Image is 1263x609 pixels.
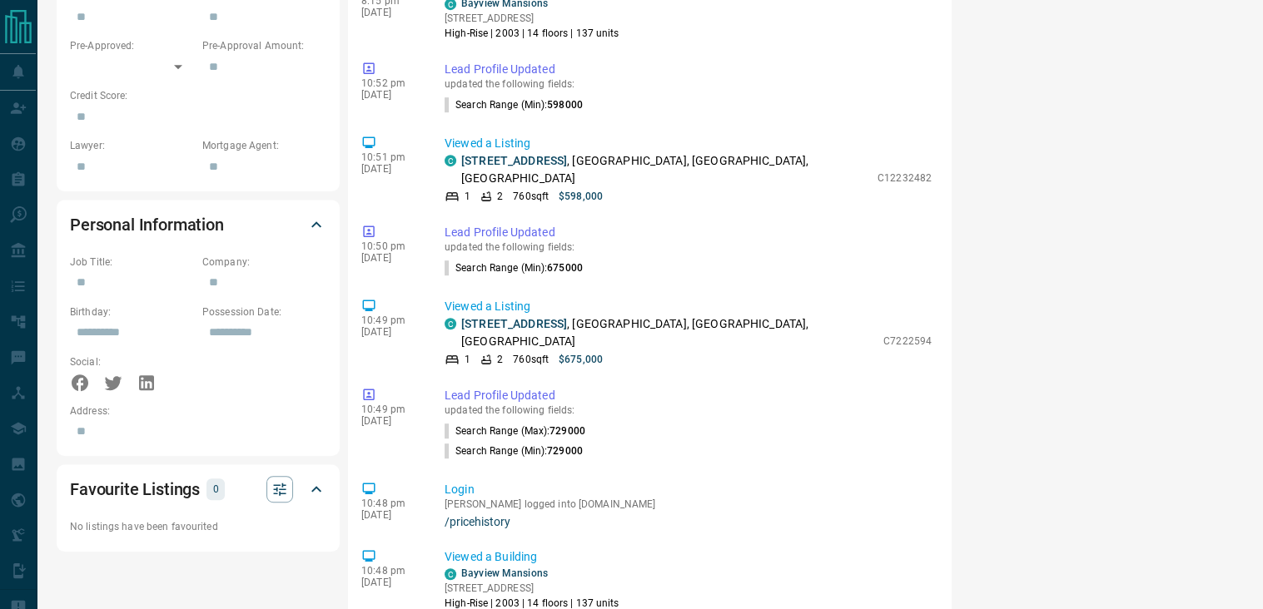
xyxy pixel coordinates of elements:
p: No listings have been favourited [70,519,326,534]
p: Search Range (Min) : [445,443,583,458]
p: Address: [70,404,326,418]
p: Search Range (Min) : [445,260,583,275]
p: Login [445,481,932,498]
p: Pre-Approval Amount: [202,38,326,53]
a: [STREET_ADDRESS] [461,317,567,330]
p: High-Rise | 2003 | 14 floors | 137 units [445,26,619,41]
div: condos.ca [445,155,456,166]
p: 10:48 pm [361,565,420,577]
a: /pricehistory [445,515,932,528]
span: 729000 [549,425,585,437]
div: condos.ca [445,318,456,329]
span: 729000 [547,445,583,457]
p: C12232482 [878,171,932,186]
p: Search Range (Min) : [445,97,583,112]
p: 1 [465,189,470,204]
p: 2 [497,189,503,204]
p: Pre-Approved: [70,38,194,53]
a: Bayview Mansions [461,567,548,579]
p: Lawyer: [70,138,194,153]
p: [DATE] [361,326,420,338]
p: 1 [465,352,470,367]
p: 760 sqft [513,189,549,204]
p: [DATE] [361,89,420,101]
p: [STREET_ADDRESS] [445,11,619,26]
p: [PERSON_NAME] logged into [DOMAIN_NAME] [445,498,932,510]
h2: Favourite Listings [70,476,200,503]
a: [STREET_ADDRESS] [461,154,567,167]
p: , [GEOGRAPHIC_DATA], [GEOGRAPHIC_DATA], [GEOGRAPHIC_DATA] [461,315,875,350]
p: , [GEOGRAPHIC_DATA], [GEOGRAPHIC_DATA], [GEOGRAPHIC_DATA] [461,152,869,187]
p: Company: [202,255,326,270]
p: [STREET_ADDRESS] [445,581,619,596]
div: condos.ca [445,568,456,580]
span: 598000 [547,99,583,111]
p: 10:51 pm [361,151,420,163]
p: Viewed a Listing [445,135,932,152]
p: 2 [497,352,503,367]
p: Viewed a Building [445,548,932,566]
p: Lead Profile Updated [445,387,932,404]
span: 675000 [547,262,583,274]
p: [DATE] [361,415,420,427]
p: 10:50 pm [361,240,420,252]
p: Job Title: [70,255,194,270]
div: Personal Information [70,205,326,245]
div: Favourite Listings0 [70,469,326,509]
p: updated the following fields: [445,404,932,416]
p: Possession Date: [202,304,326,319]
p: 0 [211,480,220,498]
p: updated the following fields: [445,78,932,90]
p: Mortgage Agent: [202,138,326,153]
p: [DATE] [361,252,420,264]
p: 10:52 pm [361,77,420,89]
h2: Personal Information [70,211,224,238]
p: [DATE] [361,7,420,18]
p: [DATE] [361,163,420,175]
p: Lead Profile Updated [445,224,932,241]
p: $675,000 [559,352,603,367]
p: Birthday: [70,304,194,319]
p: Lead Profile Updated [445,61,932,78]
p: Viewed a Listing [445,298,932,315]
p: 760 sqft [513,352,549,367]
p: C7222594 [883,334,932,349]
p: [DATE] [361,509,420,521]
p: Social: [70,354,194,369]
p: 10:49 pm [361,404,420,415]
p: [DATE] [361,577,420,588]
p: updated the following fields: [445,241,932,253]
p: $598,000 [559,189,603,204]
p: 10:48 pm [361,498,420,509]
p: Search Range (Max) : [445,423,585,438]
p: 10:49 pm [361,314,420,326]
p: Credit Score: [70,88,326,103]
